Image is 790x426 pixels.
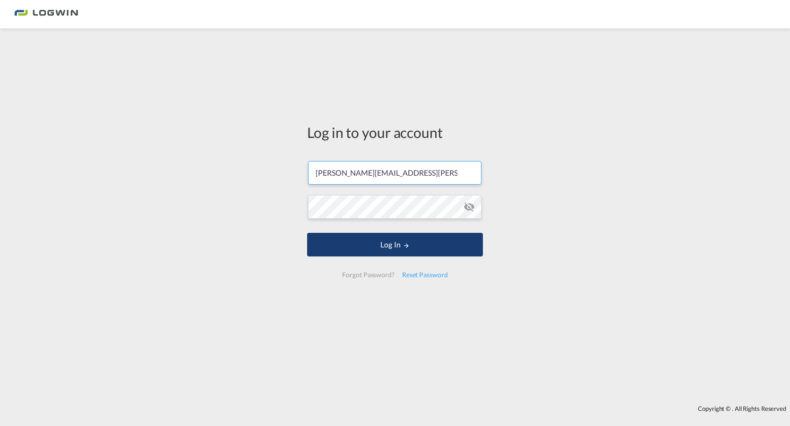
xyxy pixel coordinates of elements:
[307,233,483,256] button: LOGIN
[308,161,481,185] input: Enter email/phone number
[14,4,78,25] img: 2761ae10d95411efa20a1f5e0282d2d7.png
[338,266,398,283] div: Forgot Password?
[307,122,483,142] div: Log in to your account
[464,201,475,213] md-icon: icon-eye-off
[398,266,452,283] div: Reset Password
